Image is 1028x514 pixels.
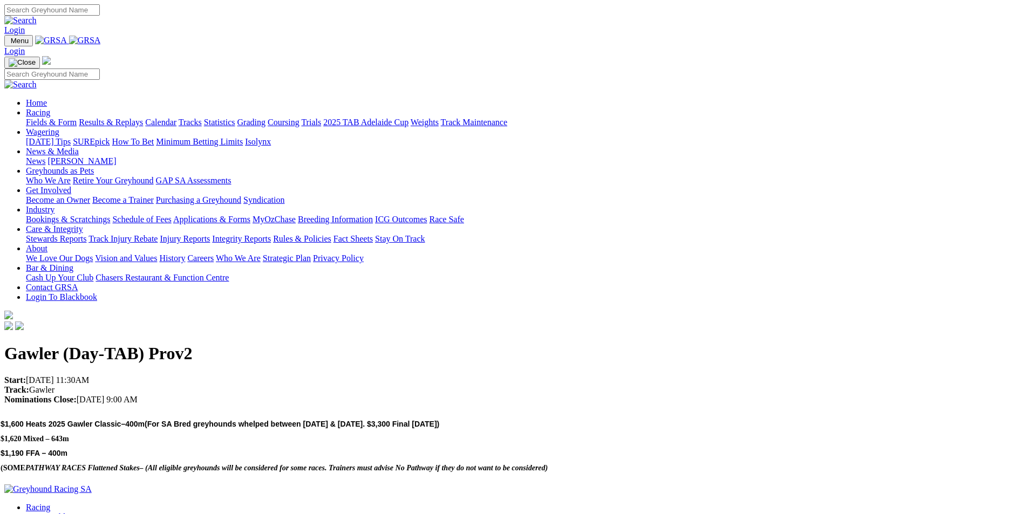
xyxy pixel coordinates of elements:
[26,253,93,263] a: We Love Our Dogs
[26,273,1024,283] div: Bar & Dining
[26,253,1024,263] div: About
[11,37,29,45] span: Menu
[112,215,171,224] a: Schedule of Fees
[441,118,507,127] a: Track Maintenance
[26,215,1024,224] div: Industry
[156,137,243,146] a: Minimum Betting Limits
[243,195,284,204] a: Syndication
[26,263,73,272] a: Bar & Dining
[26,186,71,195] a: Get Involved
[263,253,311,263] a: Strategic Plan
[253,215,296,224] a: MyOzChase
[26,156,45,166] a: News
[47,156,116,166] a: [PERSON_NAME]
[212,234,271,243] a: Integrity Reports
[26,273,93,282] a: Cash Up Your Club
[429,215,464,224] a: Race Safe
[4,68,100,80] input: Search
[173,215,250,224] a: Applications & Forms
[26,137,71,146] a: [DATE] Tips
[145,420,439,428] span: (For SA Bred greyhounds whelped between [DATE] & [DATE]. $3,300 Final [DATE])
[4,375,1024,405] p: [DATE] 11:30AM Gawler [DATE] 9:00 AM
[160,234,210,243] a: Injury Reports
[26,127,59,136] a: Wagering
[26,166,94,175] a: Greyhounds as Pets
[301,118,321,127] a: Trials
[273,234,331,243] a: Rules & Policies
[268,118,299,127] a: Coursing
[145,118,176,127] a: Calendar
[159,253,185,263] a: History
[26,98,47,107] a: Home
[26,147,79,156] a: News & Media
[26,176,71,185] a: Who We Are
[375,215,427,224] a: ICG Outcomes
[237,118,265,127] a: Grading
[156,176,232,185] a: GAP SA Assessments
[26,176,1024,186] div: Greyhounds as Pets
[4,25,25,35] a: Login
[298,215,373,224] a: Breeding Information
[26,215,110,224] a: Bookings & Scratchings
[216,253,261,263] a: Who We Are
[26,156,1024,166] div: News & Media
[26,234,1024,244] div: Care & Integrity
[1,464,548,472] span: (SOME
[25,464,548,472] i: PATHWAY RACES Flattened Stakes– (All eligible greyhounds will be considered for some races. Train...
[26,234,86,243] a: Stewards Reports
[26,195,1024,205] div: Get Involved
[73,176,154,185] a: Retire Your Greyhound
[4,375,26,385] strong: Start:
[4,484,92,494] img: Greyhound Racing SA
[4,321,13,330] img: facebook.svg
[26,283,78,292] a: Contact GRSA
[26,137,1024,147] div: Wagering
[313,253,364,263] a: Privacy Policy
[96,273,229,282] a: Chasers Restaurant & Function Centre
[4,46,25,56] a: Login
[26,244,47,253] a: About
[26,224,83,234] a: Care & Integrity
[411,118,439,127] a: Weights
[1,420,145,428] span: $1,600 Heats 2025 Gawler Classic–400m
[4,57,40,68] button: Toggle navigation
[9,58,36,67] img: Close
[179,118,202,127] a: Tracks
[4,344,1024,364] h1: Gawler (Day-TAB) Prov2
[79,118,143,127] a: Results & Replays
[95,253,157,263] a: Vision and Values
[88,234,158,243] a: Track Injury Rebate
[69,36,101,45] img: GRSA
[204,118,235,127] a: Statistics
[1,435,69,443] span: $1,620 Mixed – 643m
[26,118,1024,127] div: Racing
[4,395,77,404] strong: Nominations Close:
[323,118,409,127] a: 2025 TAB Adelaide Cup
[26,292,97,301] a: Login To Blackbook
[26,108,50,117] a: Racing
[42,56,51,65] img: logo-grsa-white.png
[26,503,50,512] a: Racing
[187,253,214,263] a: Careers
[35,36,67,45] img: GRSA
[15,321,24,330] img: twitter.svg
[245,137,271,146] a: Isolynx
[26,205,55,214] a: Industry
[156,195,241,204] a: Purchasing a Greyhound
[4,16,37,25] img: Search
[333,234,373,243] a: Fact Sheets
[4,35,33,46] button: Toggle navigation
[4,4,100,16] input: Search
[112,137,154,146] a: How To Bet
[1,449,67,457] span: $1,190 FFA – 400m
[73,137,110,146] a: SUREpick
[26,195,90,204] a: Become an Owner
[92,195,154,204] a: Become a Trainer
[375,234,425,243] a: Stay On Track
[4,385,29,394] strong: Track:
[26,118,77,127] a: Fields & Form
[4,311,13,319] img: logo-grsa-white.png
[4,80,37,90] img: Search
